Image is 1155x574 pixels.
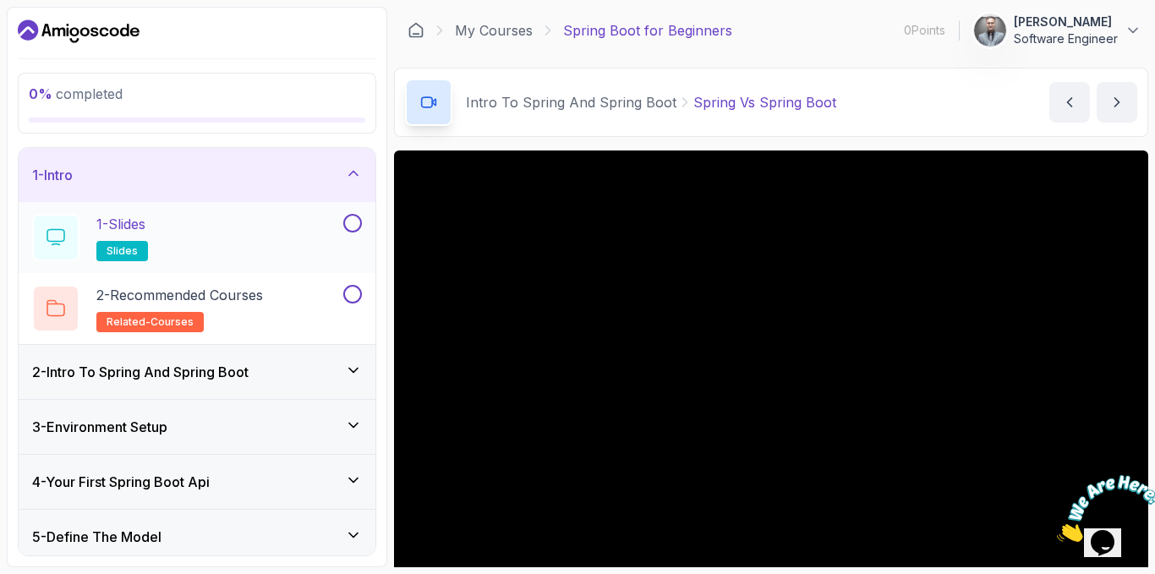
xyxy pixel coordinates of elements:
span: 0 % [29,85,52,102]
img: Chat attention grabber [7,7,112,74]
span: completed [29,85,123,102]
img: user profile image [974,14,1006,46]
button: 5-Define The Model [19,510,375,564]
p: 0 Points [904,22,945,39]
h3: 1 - Intro [32,165,73,185]
button: 1-Slidesslides [32,214,362,261]
button: previous content [1049,82,1090,123]
a: My Courses [455,20,533,41]
p: [PERSON_NAME] [1014,14,1118,30]
p: Intro To Spring And Spring Boot [466,92,676,112]
iframe: chat widget [1050,468,1155,549]
span: slides [107,244,138,258]
button: 2-Recommended Coursesrelated-courses [32,285,362,332]
p: Spring Boot for Beginners [563,20,732,41]
button: 2-Intro To Spring And Spring Boot [19,345,375,399]
button: 3-Environment Setup [19,400,375,454]
a: Dashboard [408,22,424,39]
h3: 5 - Define The Model [32,527,161,547]
button: 1-Intro [19,148,375,202]
p: 1 - Slides [96,214,145,234]
h3: 4 - Your First Spring Boot Api [32,472,210,492]
span: related-courses [107,315,194,329]
button: next content [1097,82,1137,123]
button: user profile image[PERSON_NAME]Software Engineer [973,14,1141,47]
p: Spring Vs Spring Boot [693,92,836,112]
p: 2 - Recommended Courses [96,285,263,305]
a: Dashboard [18,18,140,45]
p: Software Engineer [1014,30,1118,47]
h3: 3 - Environment Setup [32,417,167,437]
h3: 2 - Intro To Spring And Spring Boot [32,362,249,382]
button: 4-Your First Spring Boot Api [19,455,375,509]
